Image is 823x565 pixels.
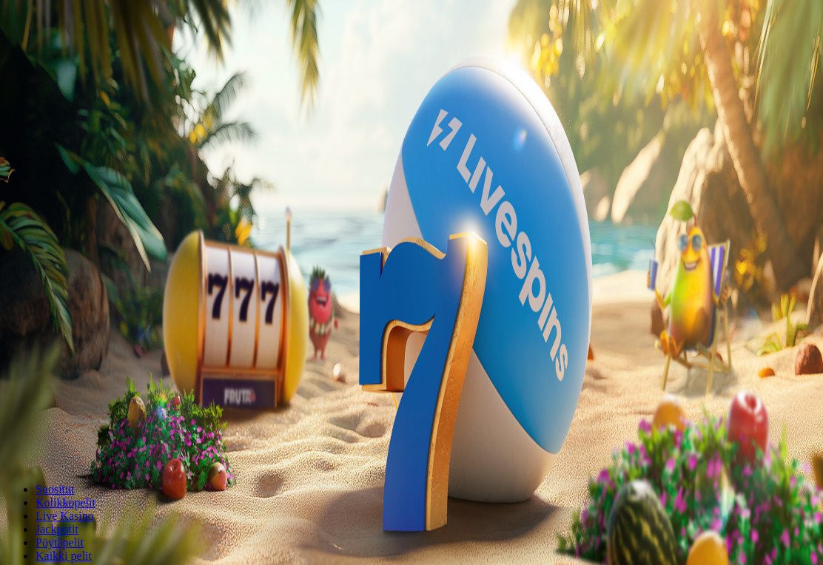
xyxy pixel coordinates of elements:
[36,523,78,535] span: Jackpotit
[36,536,84,549] span: Pöytäpelit
[6,458,817,563] nav: Lobby
[36,483,74,495] a: Suositut
[36,510,94,522] a: Live Kasino
[36,496,95,509] a: Kolikkopelit
[36,549,92,562] span: Kaikki pelit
